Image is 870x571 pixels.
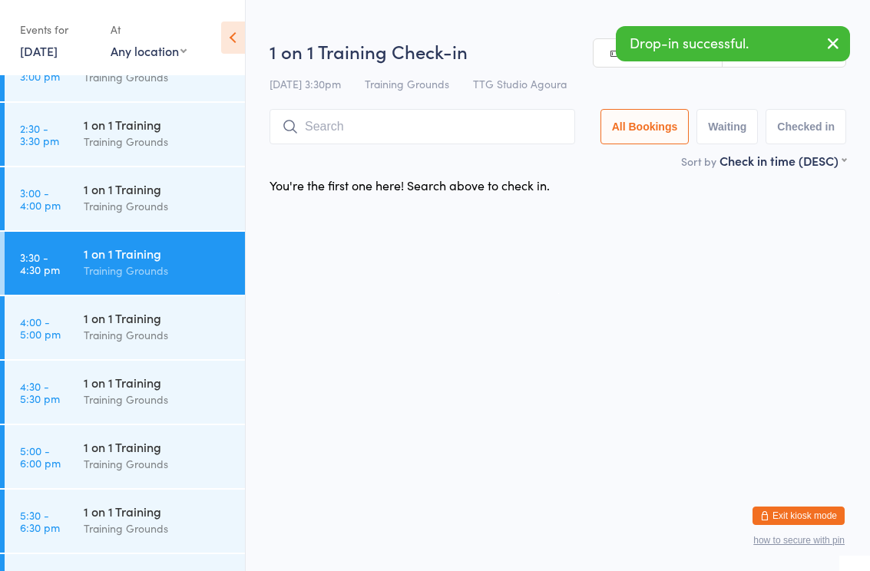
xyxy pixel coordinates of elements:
div: Drop-in successful. [616,26,850,61]
span: [DATE] 3:30pm [270,76,341,91]
div: Training Grounds [84,262,232,279]
label: Sort by [681,153,716,169]
time: 2:00 - 3:00 pm [20,58,60,82]
div: Training Grounds [84,391,232,408]
a: 5:30 -6:30 pm1 on 1 TrainingTraining Grounds [5,490,245,553]
span: TTG Studio Agoura [473,76,567,91]
div: 1 on 1 Training [84,438,232,455]
a: 3:30 -4:30 pm1 on 1 TrainingTraining Grounds [5,232,245,295]
div: You're the first one here! Search above to check in. [270,177,550,193]
time: 2:30 - 3:30 pm [20,122,59,147]
div: Training Grounds [84,197,232,215]
div: 1 on 1 Training [84,309,232,326]
a: 4:30 -5:30 pm1 on 1 TrainingTraining Grounds [5,361,245,424]
time: 3:30 - 4:30 pm [20,251,60,276]
div: Training Grounds [84,68,232,86]
button: Waiting [696,109,758,144]
button: Checked in [766,109,846,144]
a: 5:00 -6:00 pm1 on 1 TrainingTraining Grounds [5,425,245,488]
time: 3:00 - 4:00 pm [20,186,61,211]
a: 3:00 -4:00 pm1 on 1 TrainingTraining Grounds [5,167,245,230]
a: [DATE] [20,42,58,59]
div: 1 on 1 Training [84,116,232,133]
time: 5:00 - 6:00 pm [20,444,61,469]
button: All Bookings [600,109,690,144]
div: Events for [20,17,95,42]
time: 5:30 - 6:30 pm [20,509,60,533]
div: Training Grounds [84,520,232,537]
div: 1 on 1 Training [84,503,232,520]
h2: 1 on 1 Training Check-in [270,38,846,64]
div: Check in time (DESC) [719,152,846,169]
div: 1 on 1 Training [84,245,232,262]
div: At [111,17,187,42]
div: Training Grounds [84,326,232,344]
div: 1 on 1 Training [84,374,232,391]
time: 4:00 - 5:00 pm [20,315,61,340]
button: Exit kiosk mode [753,507,845,525]
time: 4:30 - 5:30 pm [20,380,60,404]
div: 1 on 1 Training [84,180,232,197]
div: Any location [111,42,187,59]
a: 2:30 -3:30 pm1 on 1 TrainingTraining Grounds [5,103,245,166]
div: Training Grounds [84,455,232,473]
div: Training Grounds [84,133,232,150]
a: 4:00 -5:00 pm1 on 1 TrainingTraining Grounds [5,296,245,359]
input: Search [270,109,575,144]
button: how to secure with pin [753,535,845,546]
span: Training Grounds [365,76,449,91]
